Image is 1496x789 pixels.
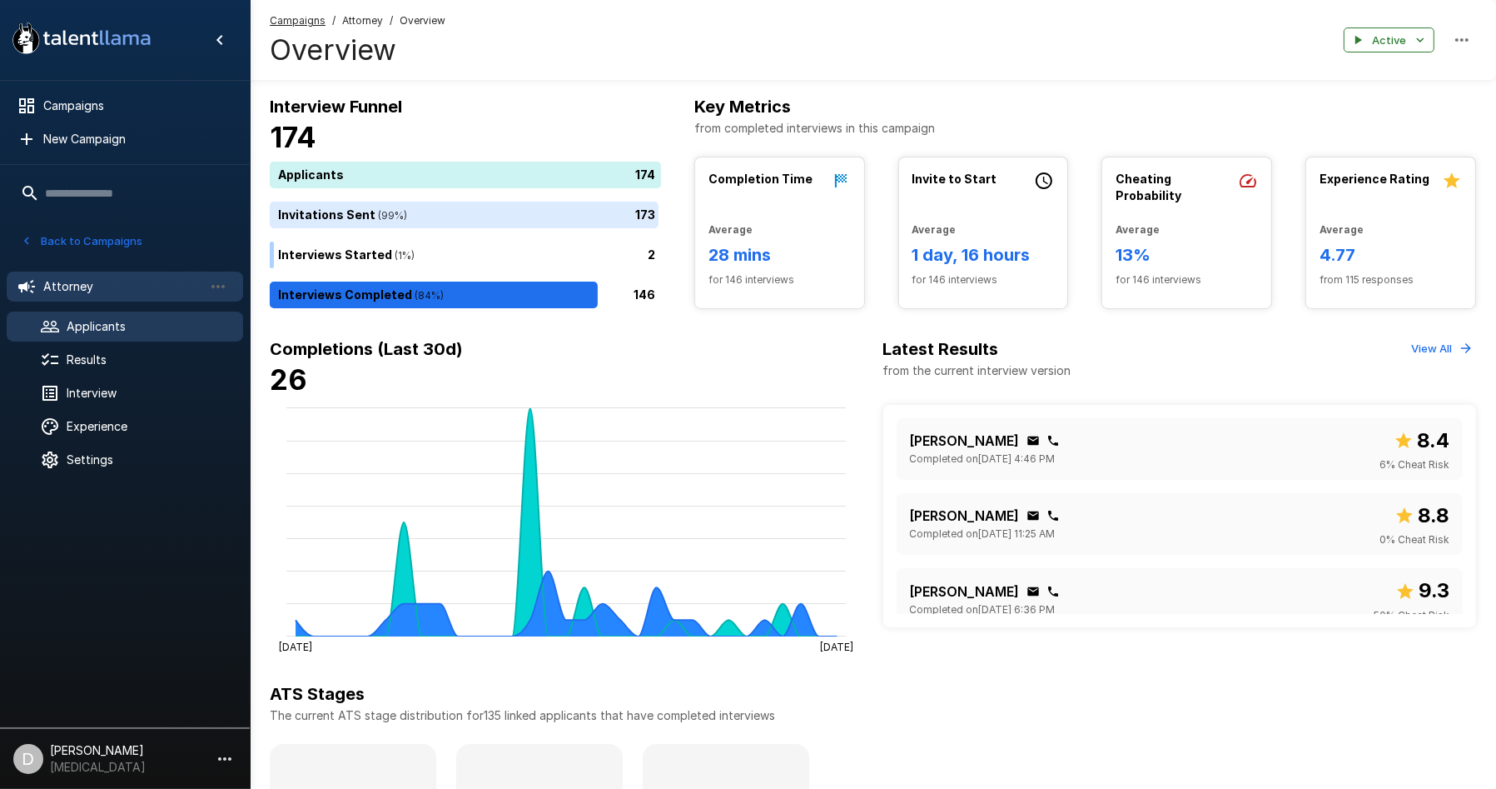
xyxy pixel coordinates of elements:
[279,640,312,652] tspan: [DATE]
[400,12,445,29] span: Overview
[1320,172,1429,186] b: Experience Rating
[694,97,791,117] b: Key Metrics
[883,339,999,359] b: Latest Results
[1417,428,1449,452] b: 8.4
[634,287,655,304] p: 146
[1320,242,1462,268] h6: 4.77
[270,362,307,397] b: 26
[708,272,851,288] span: for 146 interviews
[1418,503,1449,527] b: 8.8
[708,172,813,186] b: Completion Time
[1379,457,1449,473] span: 6 % Cheat Risk
[1344,27,1434,53] button: Active
[270,684,365,704] b: ATS Stages
[1046,585,1060,598] div: Click to copy
[1394,425,1449,457] span: Overall score out of 10
[910,582,1020,602] p: [PERSON_NAME]
[1395,575,1449,607] span: Overall score out of 10
[1379,532,1449,548] span: 0 % Cheat Risk
[270,14,326,27] u: Campaigns
[694,120,1476,137] p: from completed interviews in this campaign
[270,32,445,67] h4: Overview
[648,247,655,264] p: 2
[1026,585,1040,598] div: Click to copy
[390,12,393,29] span: /
[1046,434,1060,447] div: Click to copy
[708,242,851,268] h6: 28 mins
[270,120,316,154] b: 174
[342,12,383,29] span: Attorney
[910,526,1056,542] span: Completed on [DATE] 11:25 AM
[635,167,655,184] p: 174
[1320,272,1462,288] span: from 115 responses
[912,242,1055,268] h6: 1 day, 16 hours
[270,339,463,359] b: Completions (Last 30d)
[1320,223,1364,236] b: Average
[1116,242,1258,268] h6: 13%
[912,272,1055,288] span: for 146 interviews
[1026,434,1040,447] div: Click to copy
[1046,509,1060,522] div: Click to copy
[820,640,853,652] tspan: [DATE]
[1116,223,1160,236] b: Average
[1407,336,1476,362] button: View All
[910,431,1020,451] p: [PERSON_NAME]
[1374,607,1449,624] span: 50 % Cheat Risk
[1026,509,1040,522] div: Click to copy
[883,362,1071,379] p: from the current interview version
[1116,172,1181,202] b: Cheating Probability
[1394,500,1449,532] span: Overall score out of 10
[270,97,402,117] b: Interview Funnel
[635,207,655,224] p: 173
[332,12,335,29] span: /
[910,451,1056,467] span: Completed on [DATE] 4:46 PM
[1419,578,1449,602] b: 9.3
[708,223,753,236] b: Average
[912,172,997,186] b: Invite to Start
[910,506,1020,526] p: [PERSON_NAME]
[270,707,1476,724] p: The current ATS stage distribution for 135 linked applicants that have completed interviews
[1116,272,1258,288] span: for 146 interviews
[912,223,957,236] b: Average
[910,602,1056,618] span: Completed on [DATE] 6:36 PM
